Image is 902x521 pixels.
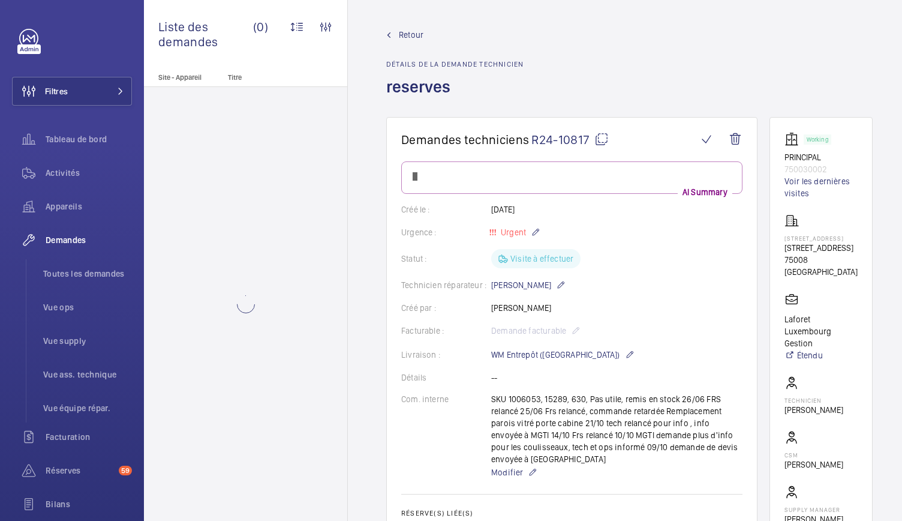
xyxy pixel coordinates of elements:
[784,397,843,404] p: Technicien
[43,402,132,414] span: Vue équipe répar.
[491,466,523,478] span: Modifier
[498,227,526,237] span: Urgent
[46,431,132,443] span: Facturation
[678,186,732,198] p: AI Summary
[46,465,114,477] span: Réserves
[784,313,858,349] p: Laforet Luxembourg Gestion
[119,466,132,475] span: 59
[43,301,132,313] span: Vue ops
[784,132,804,146] img: elevator.svg
[46,234,132,246] span: Demandes
[43,335,132,347] span: Vue supply
[158,19,253,49] span: Liste des demandes
[46,167,132,179] span: Activités
[784,254,858,278] p: 75008 [GEOGRAPHIC_DATA]
[784,175,858,199] a: Voir les dernières visites
[401,509,742,517] h2: Réserve(s) liée(s)
[228,73,307,82] p: Titre
[43,268,132,280] span: Toutes les demandes
[144,73,223,82] p: Site - Appareil
[784,235,858,242] p: [STREET_ADDRESS]
[784,451,843,459] p: CSM
[491,278,566,292] p: [PERSON_NAME]
[784,349,858,361] a: Étendu
[401,132,529,147] span: Demandes techniciens
[784,506,858,513] p: Supply manager
[784,151,858,163] p: PRINCIPAL
[46,498,132,510] span: Bilans
[784,404,843,416] p: [PERSON_NAME]
[491,348,635,362] p: WM Entrepôt ([GEOGRAPHIC_DATA])
[784,459,843,471] p: [PERSON_NAME]
[45,85,68,97] span: Filtres
[46,133,132,145] span: Tableau de bord
[46,200,132,212] span: Appareils
[386,60,524,68] h2: Détails de la demande technicien
[807,137,828,142] p: Working
[784,163,858,175] p: 750030002
[531,132,609,147] span: R24-10817
[12,77,132,106] button: Filtres
[399,29,423,41] span: Retour
[43,369,132,381] span: Vue ass. technique
[386,76,524,117] h1: reserves
[784,242,858,254] p: [STREET_ADDRESS]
